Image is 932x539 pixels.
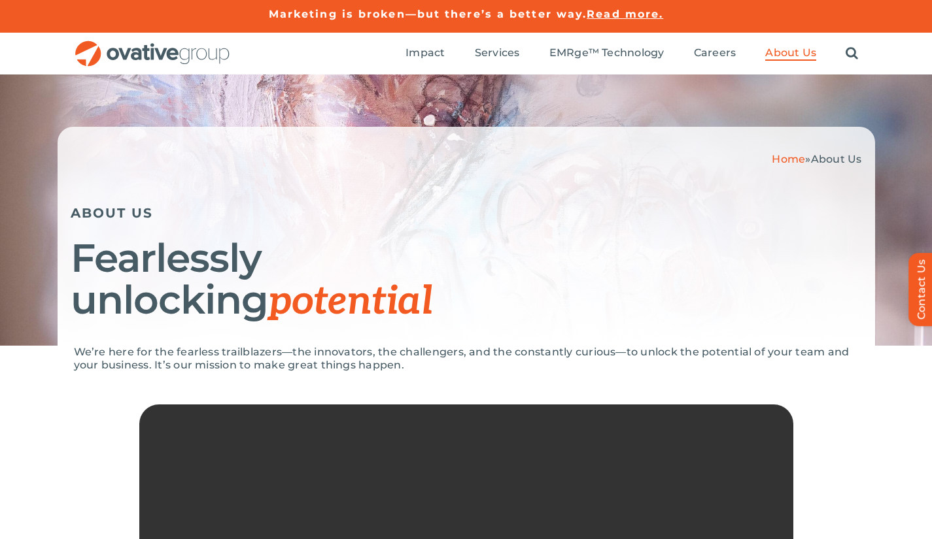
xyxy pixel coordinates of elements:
a: EMRge™ Technology [549,46,664,61]
a: OG_Full_horizontal_RGB [74,39,231,52]
a: Marketing is broken—but there’s a better way. [269,8,587,20]
nav: Menu [406,33,858,74]
a: Impact [406,46,445,61]
p: We’re here for the fearless trailblazers—the innovators, the challengers, and the constantly curi... [74,346,859,372]
span: Careers [694,46,736,59]
h5: ABOUT US [71,205,862,221]
a: Read more. [587,8,663,20]
span: About Us [811,153,862,165]
a: Home [772,153,805,165]
h1: Fearlessly unlocking [71,237,862,323]
a: About Us [765,46,816,61]
a: Services [475,46,520,61]
span: About Us [765,46,816,59]
span: EMRge™ Technology [549,46,664,59]
span: Impact [406,46,445,59]
span: » [772,153,861,165]
span: Services [475,46,520,59]
a: Careers [694,46,736,61]
a: Search [846,46,858,61]
span: potential [268,278,432,325]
